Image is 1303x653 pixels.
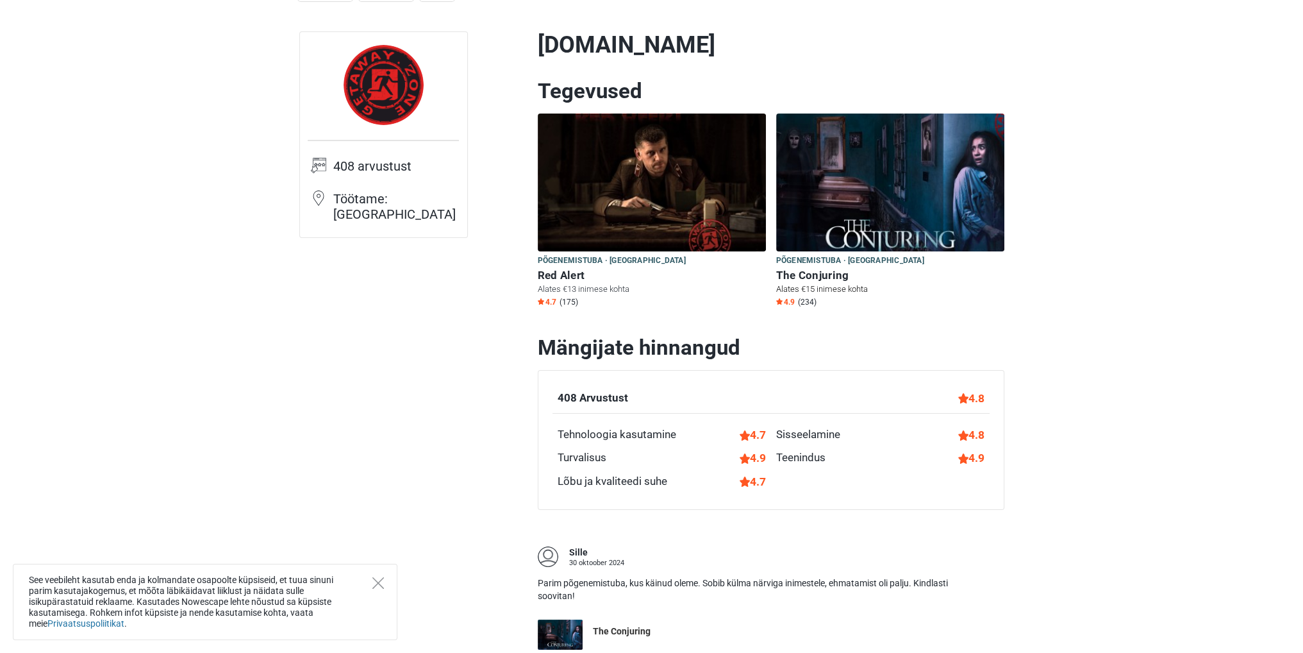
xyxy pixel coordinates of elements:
div: Tehnoloogia kasutamine [558,427,676,443]
p: Alates €15 inimese kohta [776,284,1004,295]
span: Põgenemistuba · [GEOGRAPHIC_DATA] [538,254,686,268]
span: (234) [798,297,817,307]
img: Star [776,298,783,305]
div: 4.9 [958,450,984,466]
a: The Conjuring Põgenemistuba · [GEOGRAPHIC_DATA] The Conjuring Alates €15 inimese kohta Star4.9 (234) [776,114,1004,310]
div: 4.8 [958,427,984,443]
p: Alates €13 inimese kohta [538,284,766,295]
div: 30 oktoober 2024 [569,559,624,566]
td: 408 arvustust [333,157,459,190]
div: Sisseelamine [776,427,840,443]
p: Parim põgenemistuba, kus käinud oleme. Sobib külma närviga inimestele, ehmatamist oli palju. Kind... [538,577,979,602]
div: Lõbu ja kvaliteedi suhe [558,473,667,490]
a: Red Alert Põgenemistuba · [GEOGRAPHIC_DATA] Red Alert Alates €13 inimese kohta Star4.7 (175) [538,114,766,310]
span: 4.9 [776,297,795,307]
button: Close [372,577,384,589]
span: 4.7 [538,297,556,307]
img: The Conjuring [776,114,1004,251]
div: 4.8 [958,390,984,407]
h6: Red Alert [538,269,766,282]
div: 4.9 [740,450,766,466]
h6: The Conjuring [776,269,1004,282]
div: 4.7 [740,427,766,443]
div: Teenindus [776,450,826,466]
h2: Tegevused [538,78,1004,104]
a: Privaatsuspoliitikat [47,618,124,629]
div: See veebileht kasutab enda ja kolmandate osapoolte küpsiseid, et tuua sinuni parim kasutajakogemu... [13,564,397,640]
div: 408 Arvustust [558,390,628,407]
div: Sille [569,547,624,559]
h2: Mängijate hinnangud [538,335,1004,360]
img: Red Alert [538,114,766,251]
img: The Conjuring [538,620,583,650]
span: (175) [560,297,578,307]
span: Põgenemistuba · [GEOGRAPHIC_DATA] [776,254,924,268]
div: 4.7 [740,473,766,490]
h1: [DOMAIN_NAME] [538,31,1004,59]
div: Turvalisus [558,450,606,466]
td: Töötame: [GEOGRAPHIC_DATA] [333,190,459,230]
img: Star [538,298,544,305]
a: The Conjuring The Conjuring [538,620,979,650]
div: The Conjuring [593,625,651,638]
